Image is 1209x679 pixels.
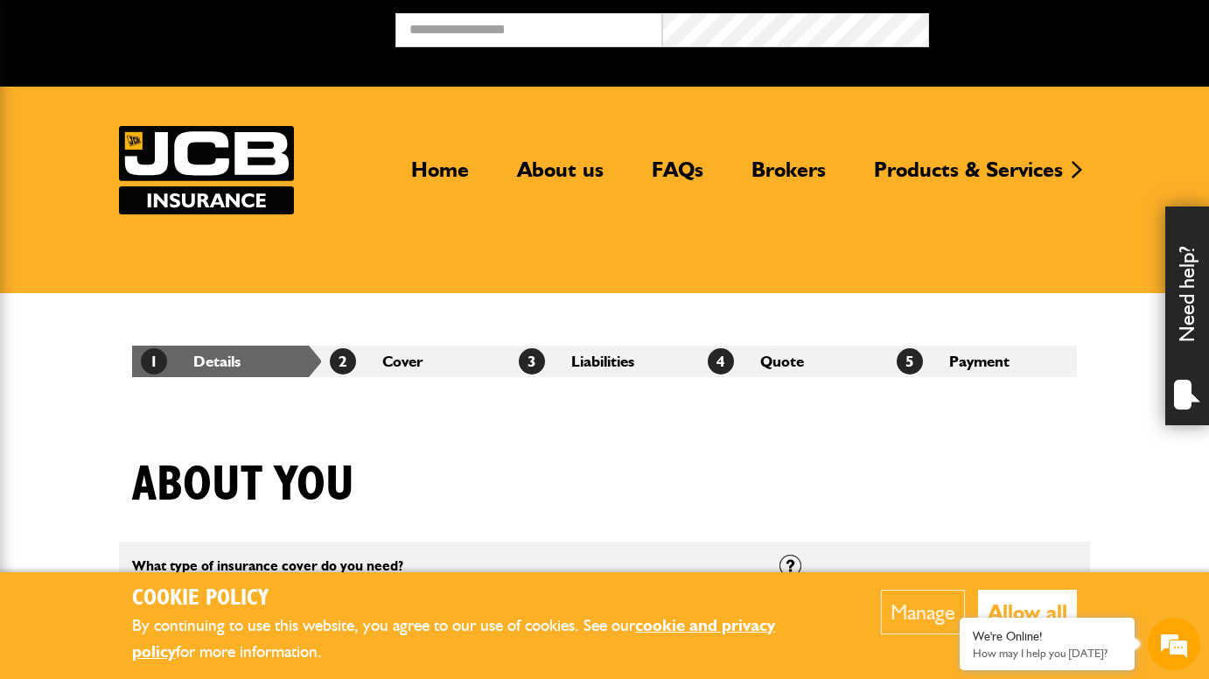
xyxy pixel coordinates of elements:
[510,346,699,377] li: Liabilities
[1165,206,1209,425] div: Need help?
[978,590,1077,634] button: Allow all
[321,346,510,377] li: Cover
[973,647,1122,660] p: How may I help you today?
[330,348,356,374] span: 2
[141,348,167,374] span: 1
[881,590,965,634] button: Manage
[132,559,403,573] label: What type of insurance cover do you need?
[738,157,839,197] a: Brokers
[929,13,1196,40] button: Broker Login
[519,348,545,374] span: 3
[119,126,294,214] a: JCB Insurance Services
[861,157,1076,197] a: Products & Services
[132,346,321,377] li: Details
[132,612,828,666] p: By continuing to use this website, you agree to our use of cookies. See our for more information.
[973,629,1122,644] div: We're Online!
[708,348,734,374] span: 4
[132,456,354,514] h1: About you
[888,346,1077,377] li: Payment
[897,348,923,374] span: 5
[699,346,888,377] li: Quote
[132,585,828,612] h2: Cookie Policy
[119,126,294,214] img: JCB Insurance Services logo
[398,157,482,197] a: Home
[504,157,617,197] a: About us
[639,157,716,197] a: FAQs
